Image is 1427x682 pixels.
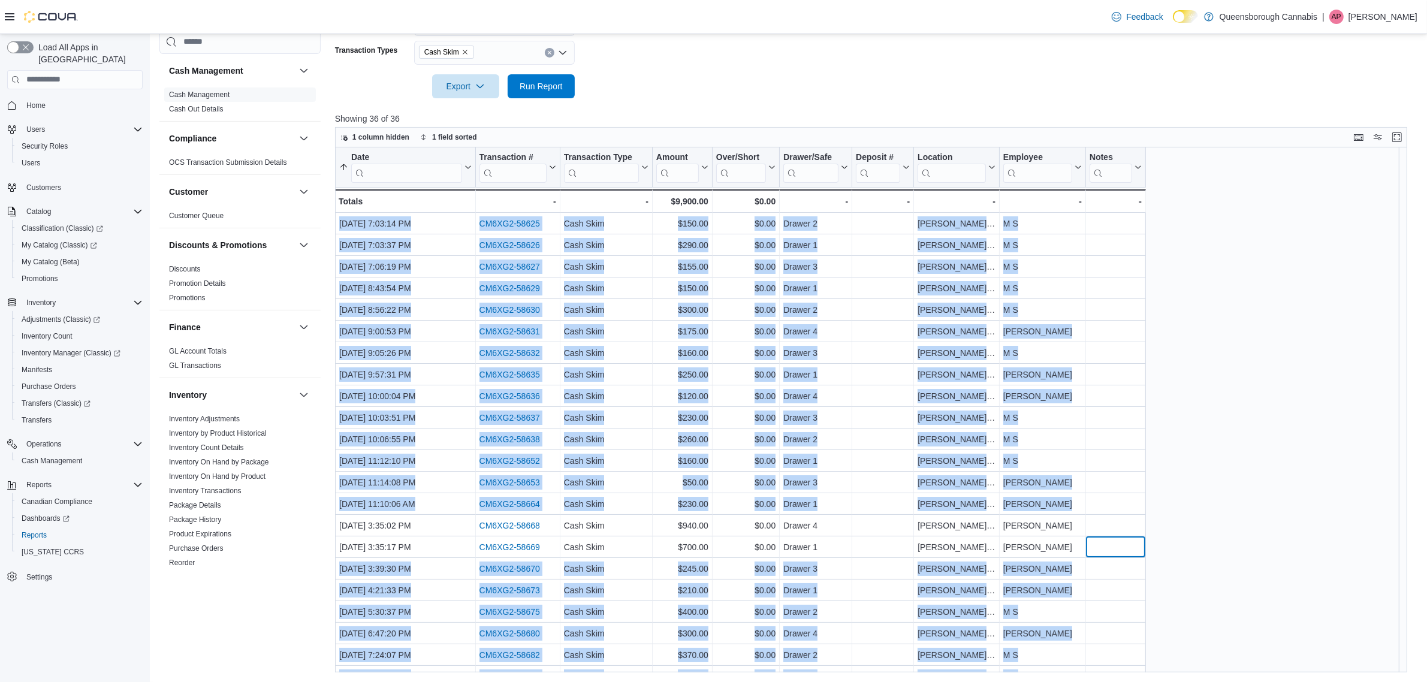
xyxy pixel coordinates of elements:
div: Amount [656,152,699,163]
button: Date [339,152,472,182]
span: My Catalog (Beta) [22,257,80,267]
div: $0.00 [716,194,776,209]
span: Export [439,74,492,98]
h3: Discounts & Promotions [169,239,267,251]
div: Cash Skim [564,259,648,274]
div: Drawer/Safe [783,152,838,182]
div: Employee [1003,152,1072,182]
span: Catalog [26,207,51,216]
span: Users [22,158,40,168]
a: CM6XG2-58632 [479,348,539,358]
span: Load All Apps in [GEOGRAPHIC_DATA] [34,41,143,65]
div: Deposit # [856,152,900,163]
a: Inventory Count Details [169,443,244,452]
a: Package Details [169,501,221,509]
input: Dark Mode [1173,10,1198,23]
button: Inventory [22,295,61,310]
span: Users [17,156,143,170]
div: Cash Management [159,87,321,121]
a: CM6XG2-58653 [479,478,539,487]
h3: Compliance [169,132,216,144]
div: Drawer 1 [783,281,848,295]
a: GL Account Totals [169,347,227,355]
a: Product Expirations [169,530,231,538]
a: Adjustments (Classic) [12,311,147,328]
div: $0.00 [716,303,776,317]
div: Drawer/Safe [783,152,838,163]
button: Inventory [297,388,311,402]
button: Amount [656,152,708,182]
button: [US_STATE] CCRS [12,544,147,560]
div: Cash Skim [564,346,648,360]
button: Inventory Count [12,328,147,345]
span: Inventory Manager (Classic) [17,346,143,360]
button: Notes [1090,152,1142,182]
a: Reorder [169,559,195,567]
div: Cash Skim [564,367,648,382]
div: Over/Short [716,152,766,182]
span: Inventory [26,298,56,307]
div: - [564,194,648,209]
span: Cash Out Details [169,104,224,114]
span: GL Account Totals [169,346,227,356]
a: CM6XG2-58626 [479,240,539,250]
div: Cash Skim [564,216,648,231]
a: CM6XG2-58630 [479,305,539,315]
div: - [1090,194,1142,209]
button: Transaction # [479,152,556,182]
div: Transaction Type [564,152,639,163]
button: Open list of options [558,48,568,58]
button: Operations [22,437,67,451]
a: Home [22,98,50,113]
div: [PERSON_NAME][GEOGRAPHIC_DATA] [918,259,995,274]
div: Drawer 3 [783,259,848,274]
div: Notes [1090,152,1132,163]
label: Transaction Types [335,46,397,55]
div: Transaction # [479,152,546,163]
span: Washington CCRS [17,545,143,559]
a: CM6XG2-58669 [479,542,539,552]
button: Catalog [2,203,147,220]
span: Cash Management [17,454,143,468]
a: Adjustments (Classic) [17,312,105,327]
div: $0.00 [716,324,776,339]
span: Customer Queue [169,211,224,221]
span: Discounts [169,264,201,274]
button: Compliance [169,132,294,144]
button: Catalog [22,204,56,219]
div: $0.00 [716,238,776,252]
span: Canadian Compliance [22,497,92,506]
span: Settings [26,572,52,582]
span: Operations [26,439,62,449]
button: Discounts & Promotions [169,239,294,251]
span: Manifests [22,365,52,375]
div: [DATE] 9:57:31 PM [339,367,472,382]
div: [DATE] 8:43:54 PM [339,281,472,295]
a: Inventory by Product Historical [169,429,267,437]
button: Location [918,152,995,182]
button: Operations [2,436,147,452]
a: CM6XG2-58675 [479,607,539,617]
h3: Customer [169,186,208,198]
div: Finance [159,344,321,378]
button: Customers [2,179,147,196]
a: My Catalog (Beta) [17,255,85,269]
div: M S [1003,346,1082,360]
span: Dashboards [17,511,143,526]
h3: Cash Management [169,65,243,77]
a: Transfers (Classic) [12,395,147,412]
p: [PERSON_NAME] [1348,10,1417,24]
span: Home [26,101,46,110]
a: Cash Management [169,90,230,99]
button: Deposit # [856,152,910,182]
button: Purchase Orders [12,378,147,395]
span: Inventory Count [22,331,73,341]
span: Users [26,125,45,134]
div: M S [1003,216,1082,231]
div: Customer [159,209,321,228]
a: Customer Queue [169,212,224,220]
img: Cova [24,11,78,23]
div: Deposit # [856,152,900,182]
span: OCS Transaction Submission Details [169,158,287,167]
a: Classification (Classic) [12,220,147,237]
